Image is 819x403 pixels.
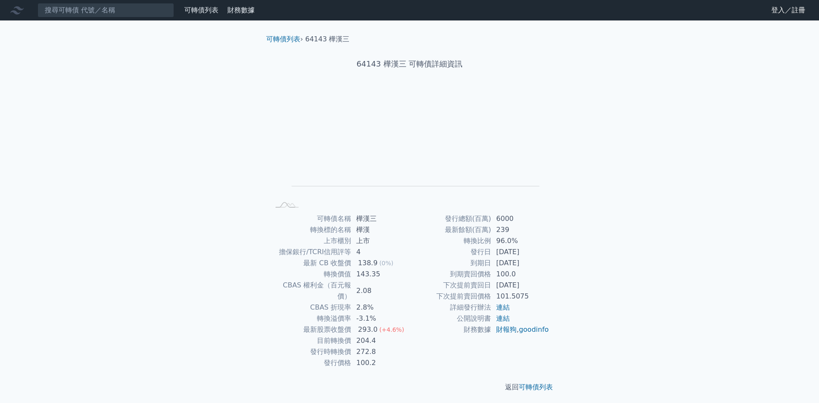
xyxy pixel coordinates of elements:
[270,346,351,357] td: 發行時轉換價
[356,258,379,269] div: 138.9
[351,280,409,302] td: 2.08
[284,97,540,199] g: Chart
[379,260,393,267] span: (0%)
[491,235,549,246] td: 96.0%
[491,258,549,269] td: [DATE]
[259,58,560,70] h1: 64143 樺漢三 可轉債詳細資訊
[496,325,517,333] a: 財報狗
[351,224,409,235] td: 樺漢
[351,213,409,224] td: 樺漢三
[270,258,351,269] td: 最新 CB 收盤價
[409,213,491,224] td: 發行總額(百萬)
[409,302,491,313] td: 詳細發行辦法
[259,382,560,392] p: 返回
[270,213,351,224] td: 可轉債名稱
[351,302,409,313] td: 2.8%
[491,224,549,235] td: 239
[409,324,491,335] td: 財務數據
[270,246,351,258] td: 擔保銀行/TCRI信用評等
[764,3,812,17] a: 登入／註冊
[409,246,491,258] td: 發行日
[266,35,300,43] a: 可轉債列表
[409,235,491,246] td: 轉換比例
[491,291,549,302] td: 101.5075
[496,314,510,322] a: 連結
[351,269,409,280] td: 143.35
[379,326,404,333] span: (+4.6%)
[491,213,549,224] td: 6000
[409,313,491,324] td: 公開說明書
[351,313,409,324] td: -3.1%
[270,335,351,346] td: 目前轉換價
[270,302,351,313] td: CBAS 折現率
[351,235,409,246] td: 上市
[351,335,409,346] td: 204.4
[270,280,351,302] td: CBAS 權利金（百元報價）
[270,235,351,246] td: 上市櫃別
[38,3,174,17] input: 搜尋可轉債 代號／名稱
[491,269,549,280] td: 100.0
[270,269,351,280] td: 轉換價值
[409,280,491,291] td: 下次提前賣回日
[266,34,303,44] li: ›
[270,357,351,368] td: 發行價格
[496,303,510,311] a: 連結
[270,313,351,324] td: 轉換溢價率
[270,324,351,335] td: 最新股票收盤價
[519,383,553,391] a: 可轉債列表
[491,280,549,291] td: [DATE]
[409,269,491,280] td: 到期賣回價格
[409,291,491,302] td: 下次提前賣回價格
[351,346,409,357] td: 272.8
[270,224,351,235] td: 轉換標的名稱
[305,34,350,44] li: 64143 樺漢三
[519,325,549,333] a: goodinfo
[351,246,409,258] td: 4
[409,258,491,269] td: 到期日
[227,6,255,14] a: 財務數據
[184,6,218,14] a: 可轉債列表
[409,224,491,235] td: 最新餘額(百萬)
[351,357,409,368] td: 100.2
[491,246,549,258] td: [DATE]
[491,324,549,335] td: ,
[356,324,379,335] div: 293.0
